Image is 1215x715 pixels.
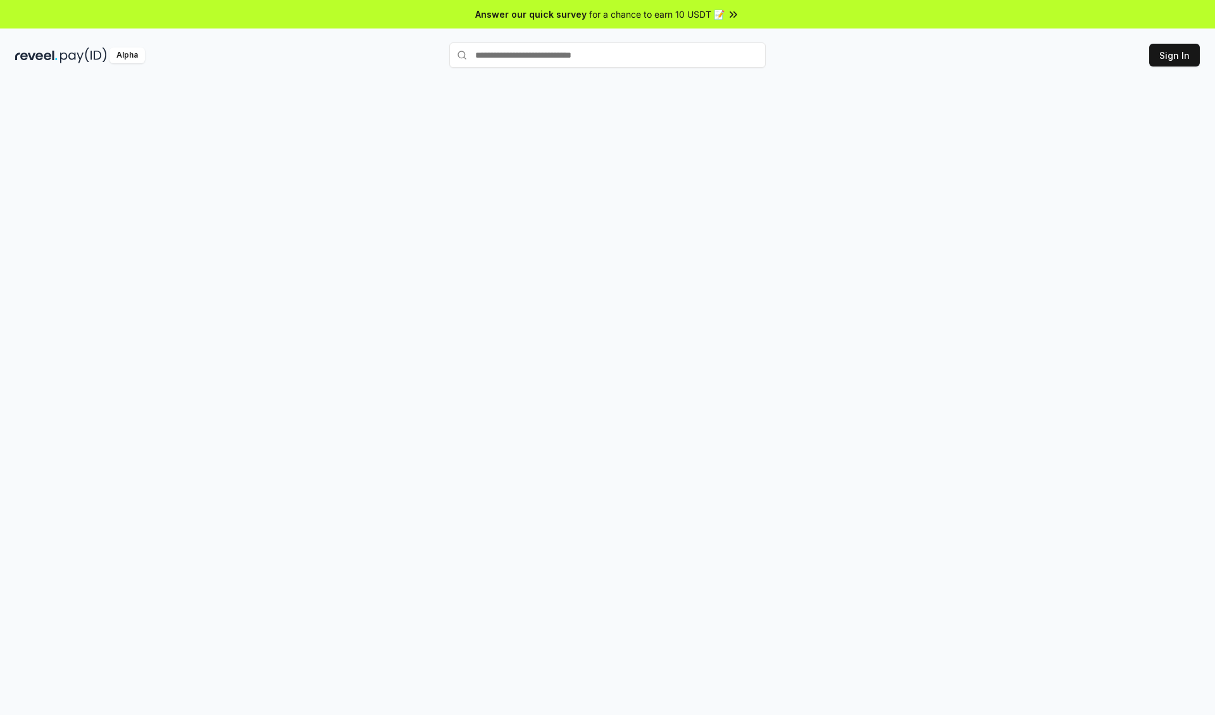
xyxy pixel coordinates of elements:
span: Answer our quick survey [475,8,587,21]
div: Alpha [109,47,145,63]
span: for a chance to earn 10 USDT 📝 [589,8,725,21]
img: pay_id [60,47,107,63]
button: Sign In [1149,44,1200,66]
img: reveel_dark [15,47,58,63]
